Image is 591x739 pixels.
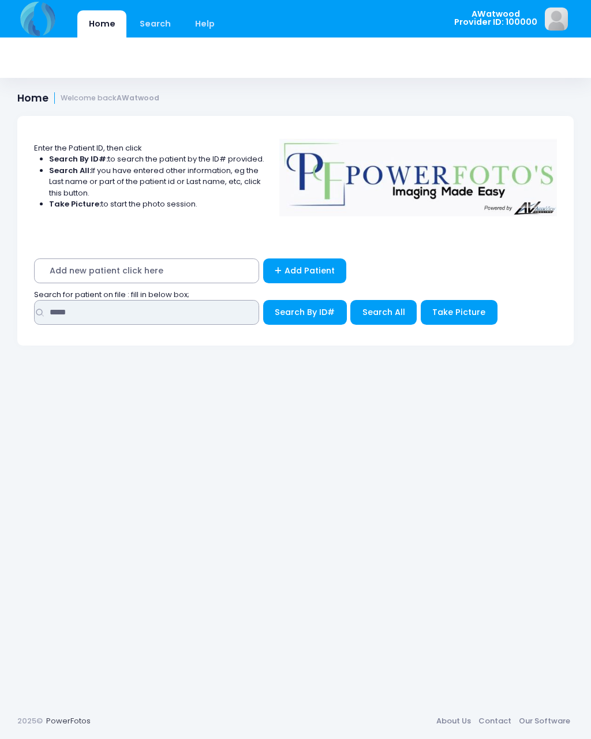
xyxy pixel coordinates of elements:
strong: Take Picture: [49,198,101,209]
span: Add new patient click here [34,258,259,283]
small: Welcome back [61,94,159,103]
a: About Us [432,711,474,732]
a: Add Patient [263,258,347,283]
button: Search By ID# [263,300,347,325]
span: Enter the Patient ID, then click [34,142,142,153]
a: Help [184,10,226,37]
a: Home [77,10,126,37]
h1: Home [17,92,159,104]
img: image [545,7,568,31]
strong: AWatwood [117,93,159,103]
li: to search the patient by the ID# provided. [49,153,265,165]
a: Search [128,10,182,37]
a: Our Software [515,711,574,732]
span: Search All [362,306,405,318]
span: 2025© [17,715,43,726]
span: AWatwood Provider ID: 100000 [454,10,537,27]
a: Contact [474,711,515,732]
span: Search for patient on file : fill in below box; [34,289,189,300]
strong: Search By ID#: [49,153,108,164]
span: Take Picture [432,306,485,318]
button: Search All [350,300,417,325]
span: Search By ID# [275,306,335,318]
a: PowerFotos [46,715,91,726]
button: Take Picture [421,300,498,325]
img: Logo [274,131,563,216]
strong: Search All: [49,165,91,176]
li: to start the photo session. [49,198,265,210]
li: If you have entered other information, eg the Last name or part of the patient id or Last name, e... [49,165,265,199]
